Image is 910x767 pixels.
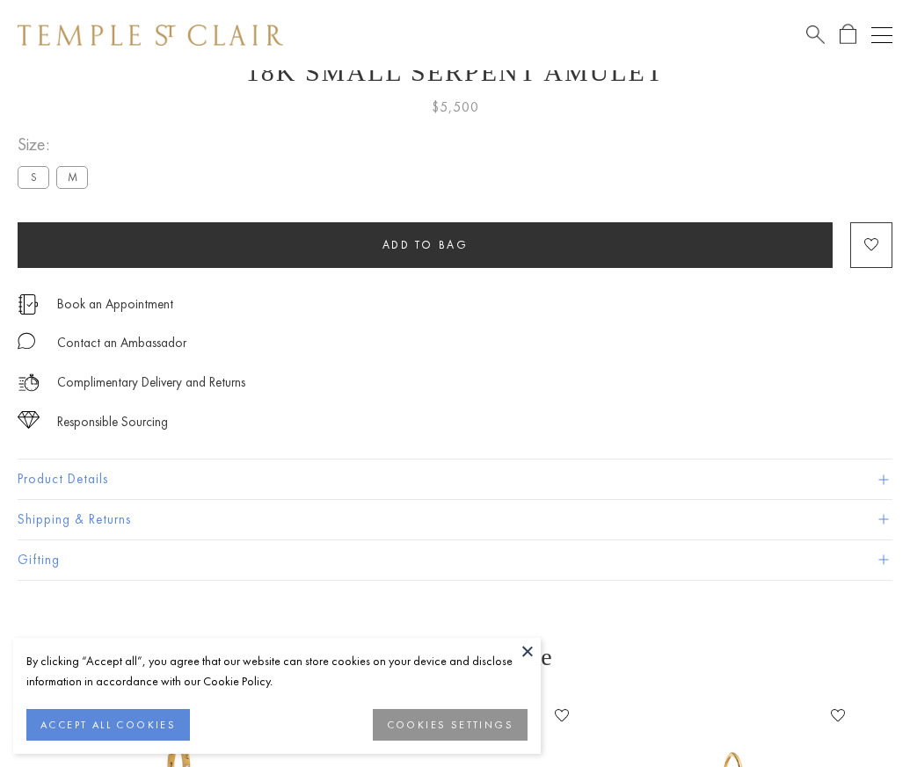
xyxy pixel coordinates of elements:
[57,294,173,314] a: Book an Appointment
[18,294,39,315] img: icon_appointment.svg
[18,25,283,46] img: Temple St. Clair
[18,332,35,350] img: MessageIcon-01_2.svg
[18,372,40,394] img: icon_delivery.svg
[26,709,190,741] button: ACCEPT ALL COOKIES
[806,24,825,46] a: Search
[18,411,40,429] img: icon_sourcing.svg
[57,332,186,354] div: Contact an Ambassador
[382,237,469,252] span: Add to bag
[373,709,528,741] button: COOKIES SETTINGS
[871,25,892,46] button: Open navigation
[18,130,95,159] span: Size:
[18,57,892,87] h1: 18K Small Serpent Amulet
[57,372,245,394] p: Complimentary Delivery and Returns
[18,166,49,188] label: S
[432,96,479,119] span: $5,500
[840,24,856,46] a: Open Shopping Bag
[26,651,528,691] div: By clicking “Accept all”, you agree that our website can store cookies on your device and disclos...
[18,222,833,268] button: Add to bag
[57,411,168,433] div: Responsible Sourcing
[56,166,88,188] label: M
[18,459,892,499] button: Product Details
[18,500,892,539] button: Shipping & Returns
[18,540,892,580] button: Gifting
